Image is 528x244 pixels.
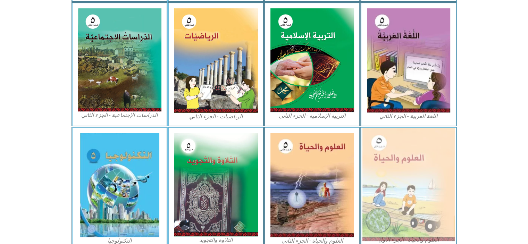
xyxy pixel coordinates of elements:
figcaption: التربية الإسلامية - الجزء الثاني [270,112,354,120]
figcaption: التلاوة والتجويد [174,236,258,244]
figcaption: الدراسات الإجتماعية - الجزء الثاني [78,111,162,119]
figcaption: الرياضيات - الجزء الثاني [174,113,258,120]
figcaption: اللغة العربية - الجزء الثاني [367,112,451,120]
